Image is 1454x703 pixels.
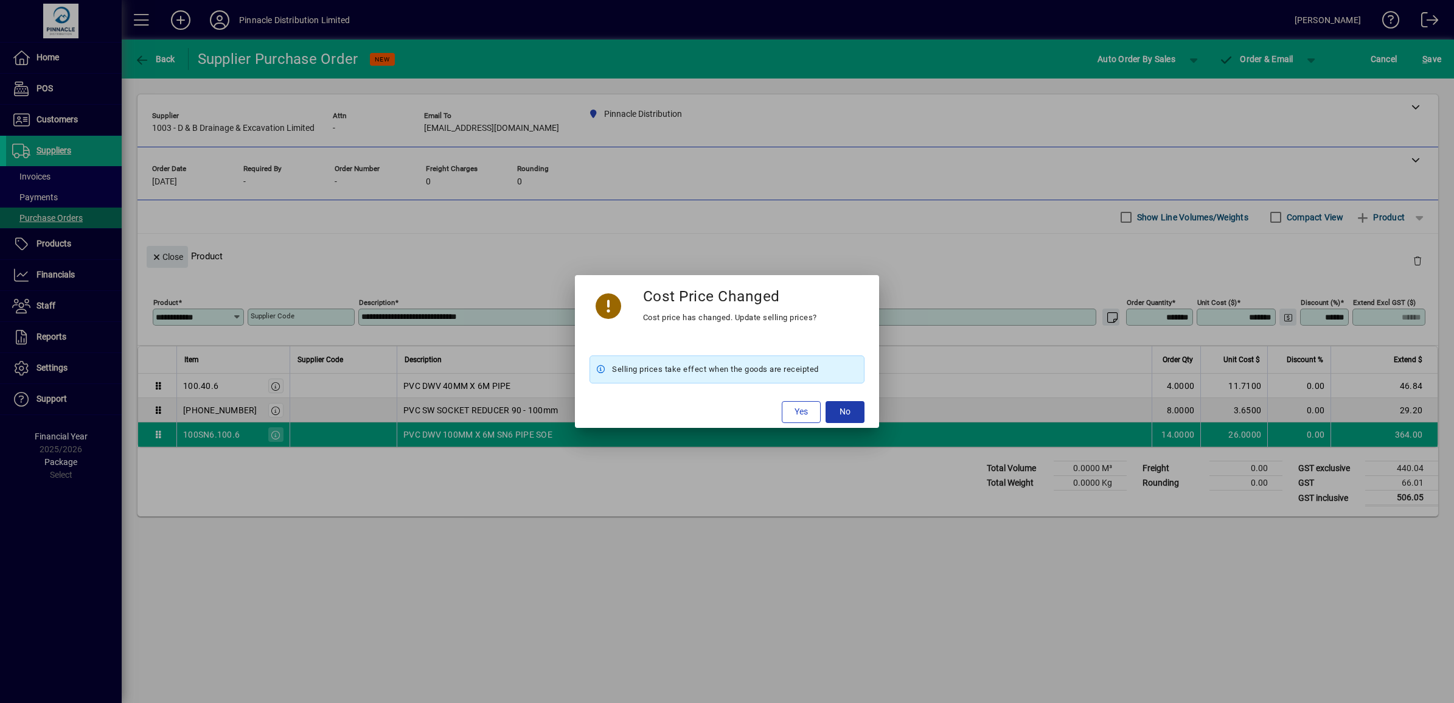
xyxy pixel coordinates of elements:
span: Selling prices take effect when the goods are receipted [612,362,819,377]
button: Yes [782,401,821,423]
div: Cost price has changed. Update selling prices? [643,310,817,325]
span: Yes [795,405,808,418]
span: No [840,405,850,418]
h3: Cost Price Changed [643,287,780,305]
button: No [826,401,864,423]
